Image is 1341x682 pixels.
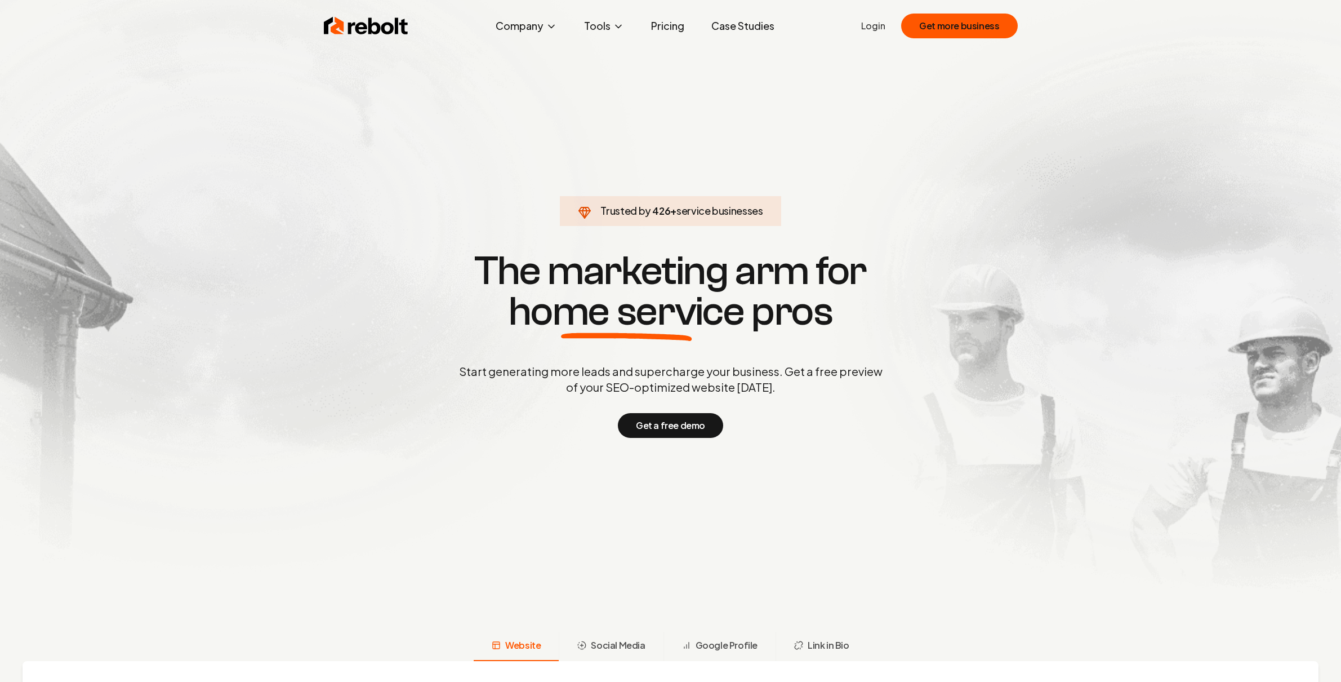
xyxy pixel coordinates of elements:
span: Social Media [591,639,645,652]
button: Company [487,15,566,37]
button: Link in Bio [776,632,867,661]
span: Trusted by [600,204,651,217]
img: Rebolt Logo [324,15,408,37]
a: Login [861,19,885,33]
button: Website [474,632,559,661]
span: Website [505,639,541,652]
a: Pricing [642,15,693,37]
button: Get a free demo [618,413,723,438]
span: Link in Bio [808,639,849,652]
span: 426 [652,203,670,219]
button: Get more business [901,14,1017,38]
button: Social Media [559,632,663,661]
span: + [670,204,676,217]
p: Start generating more leads and supercharge your business. Get a free preview of your SEO-optimiz... [457,364,885,395]
h1: The marketing arm for pros [400,251,941,332]
span: home service [509,291,745,332]
span: Google Profile [696,639,758,652]
span: service businesses [676,204,763,217]
a: Case Studies [702,15,783,37]
button: Tools [575,15,633,37]
button: Google Profile [663,632,776,661]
